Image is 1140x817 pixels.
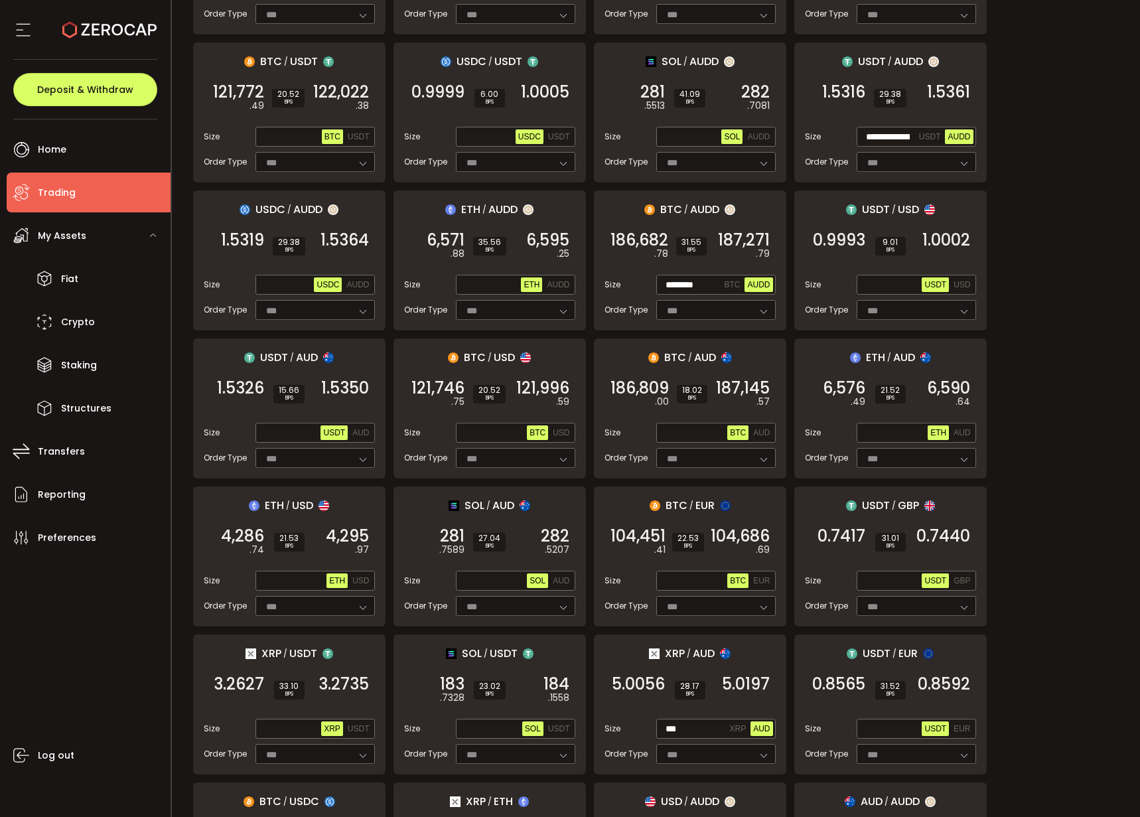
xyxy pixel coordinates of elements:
[924,724,946,733] span: USDT
[730,576,746,585] span: BTC
[204,452,247,464] span: Order Type
[660,201,682,218] span: BTC
[450,796,461,807] img: xrp_portfolio.png
[747,99,770,113] em: .7081
[290,352,294,364] em: /
[688,352,692,364] em: /
[284,56,288,68] em: /
[321,425,348,440] button: USDT
[898,497,919,514] span: GBP
[323,352,334,363] img: aud_portfolio.svg
[244,56,255,67] img: btc_portfolio.svg
[648,352,659,363] img: btc_portfolio.svg
[750,573,772,588] button: EUR
[888,56,892,68] em: /
[61,356,97,375] span: Staking
[730,428,746,437] span: BTC
[866,349,885,366] span: ETH
[818,530,865,543] span: 0.7417
[982,674,1140,817] iframe: Chat Widget
[38,528,96,548] span: Preferences
[846,204,857,215] img: usdt_portfolio.svg
[492,497,514,514] span: AUD
[747,132,770,141] span: AUDD
[646,56,656,67] img: sol_portfolio.png
[521,277,542,292] button: ETH
[404,156,447,168] span: Order Type
[720,648,731,659] img: aud_portfolio.svg
[550,573,572,588] button: AUD
[255,201,285,218] span: USDC
[605,8,648,20] span: Order Type
[328,204,338,215] img: zuPXiwguUFiBOIQyqLOiXsnnNitlx7q4LCwEbLHADjIpTka+Lip0HH8D0VTrd02z+wEAAAAASUVORK5CYII=
[451,395,464,409] em: .75
[928,425,949,440] button: ETH
[545,721,573,736] button: USDT
[528,56,538,67] img: usdt_portfolio.svg
[480,98,500,106] i: BPS
[486,500,490,512] em: /
[805,427,821,439] span: Size
[553,576,569,585] span: AUD
[753,576,770,585] span: EUR
[930,428,946,437] span: ETH
[881,534,900,542] span: 31.01
[610,234,668,247] span: 186,682
[954,280,970,289] span: USD
[321,234,369,247] span: 1.5364
[451,247,464,261] em: .88
[293,201,322,218] span: AUDD
[920,352,931,363] img: aud_portfolio.svg
[679,90,700,98] span: 41.09
[605,131,620,143] span: Size
[240,204,250,215] img: usdc_portfolio.svg
[478,238,501,246] span: 35.56
[204,8,247,20] span: Order Type
[518,132,541,141] span: USDC
[677,542,699,550] i: BPS
[711,530,770,543] span: 104,686
[516,382,569,395] span: 121,996
[747,280,770,289] span: AUDD
[718,234,770,247] span: 187,271
[756,395,770,409] em: .57
[695,497,715,514] span: EUR
[745,129,772,144] button: AUDD
[344,277,372,292] button: AUDD
[323,56,334,67] img: usdt_portfolio.svg
[925,796,936,807] img: zuPXiwguUFiBOIQyqLOiXsnnNitlx7q4LCwEbLHADjIpTka+Lip0HH8D0VTrd02z+wEAAAAASUVORK5CYII=
[548,724,570,733] span: USDT
[922,277,949,292] button: USDT
[822,86,865,99] span: 1.5316
[326,530,369,543] span: 4,295
[530,576,545,585] span: SOL
[204,304,247,316] span: Order Type
[279,542,299,550] i: BPS
[924,280,946,289] span: USDT
[951,277,973,292] button: USD
[488,56,492,68] em: /
[494,53,522,70] span: USDT
[204,279,220,291] span: Size
[724,56,735,67] img: zuPXiwguUFiBOIQyqLOiXsnnNitlx7q4LCwEbLHADjIpTka+Lip0HH8D0VTrd02z+wEAAAAASUVORK5CYII=
[919,132,941,141] span: USDT
[545,543,569,557] em: .5207
[322,648,333,659] img: usdt_portfolio.svg
[805,304,848,316] span: Order Type
[922,721,949,736] button: USDT
[813,234,865,247] span: 0.9993
[951,573,973,588] button: GBP
[404,8,447,20] span: Order Type
[461,201,480,218] span: ETH
[805,8,848,20] span: Order Type
[279,534,299,542] span: 21.53
[527,573,548,588] button: SOL
[356,99,369,113] em: .38
[244,352,255,363] img: usdt_portfolio.svg
[727,573,748,588] button: BTC
[246,648,256,659] img: xrp_portfolio.png
[404,452,447,464] span: Order Type
[725,796,735,807] img: zuPXiwguUFiBOIQyqLOiXsnnNitlx7q4LCwEbLHADjIpTka+Lip0HH8D0VTrd02z+wEAAAAASUVORK5CYII=
[887,352,891,364] em: /
[750,425,772,440] button: AUD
